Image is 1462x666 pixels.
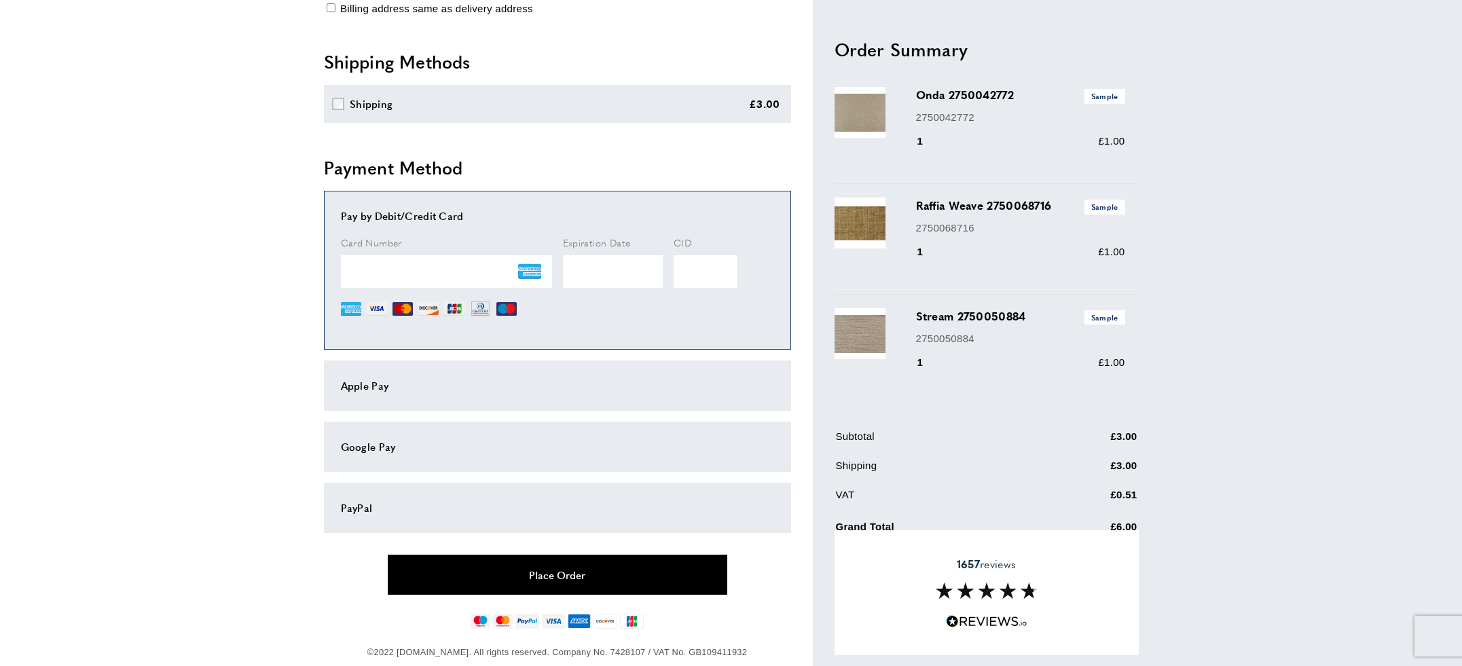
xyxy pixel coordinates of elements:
div: 1 [916,354,943,370]
div: Pay by Debit/Credit Card [341,208,774,224]
td: Grand Total [836,515,1042,544]
img: AE.png [341,299,361,319]
td: Subtotal [836,428,1042,454]
p: 2750050884 [916,330,1125,346]
img: maestro [471,614,490,629]
h2: Shipping Methods [324,50,791,74]
td: £3.00 [1044,428,1137,454]
img: Onda 2750042772 [835,87,885,138]
p: 2750068716 [916,219,1125,236]
h2: Payment Method [324,155,791,180]
iframe: Secure Credit Card Frame - Credit Card Number [341,255,552,288]
div: 1 [916,133,943,149]
img: Reviews section [936,582,1038,599]
div: £3.00 [749,96,780,112]
span: Card Number [341,236,402,249]
h2: Order Summary [835,37,1139,61]
iframe: Secure Credit Card Frame - CVV [674,255,737,288]
div: PayPal [341,500,774,516]
span: Sample [1084,200,1125,214]
img: mastercard [493,614,513,629]
td: £0.51 [1044,486,1137,513]
img: DI.png [418,299,439,319]
span: Sample [1084,310,1125,325]
h3: Raffia Weave 2750068716 [916,198,1125,214]
td: VAT [836,486,1042,513]
span: £1.00 [1098,246,1125,257]
strong: 1657 [957,556,980,572]
img: DN.png [470,299,492,319]
td: £6.00 [1044,515,1137,544]
p: 2750042772 [916,109,1125,125]
span: CID [674,236,691,249]
span: £1.00 [1098,356,1125,367]
div: 1 [916,244,943,260]
span: Expiration Date [563,236,631,249]
div: Shipping [350,96,392,112]
img: MI.png [496,299,517,319]
h3: Stream 2750050884 [916,308,1125,325]
img: Stream 2750050884 [835,308,885,359]
img: american-express [568,614,591,629]
img: VI.png [367,299,387,319]
img: paypal [515,614,539,629]
h3: Onda 2750042772 [916,87,1125,103]
span: Sample [1084,89,1125,103]
img: JCB.png [444,299,464,319]
img: Raffia Weave 2750068716 [835,198,885,248]
img: jcb [620,614,644,629]
td: £3.00 [1044,457,1137,483]
span: £1.00 [1098,135,1125,147]
button: Place Order [388,555,727,595]
span: ©2022 [DOMAIN_NAME]. All rights reserved. Company No. 7428107 / VAT No. GB109411932 [367,647,747,657]
div: Apple Pay [341,377,774,394]
img: Reviews.io 5 stars [946,615,1027,628]
td: Shipping [836,457,1042,483]
input: Billing address same as delivery address [327,3,335,12]
img: MC.png [392,299,413,319]
img: visa [542,614,564,629]
img: discover [593,614,617,629]
span: reviews [957,557,1016,571]
span: Billing address same as delivery address [340,3,533,14]
div: Google Pay [341,439,774,455]
iframe: Secure Credit Card Frame - Expiration Date [563,255,663,288]
img: AE.png [518,260,541,283]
